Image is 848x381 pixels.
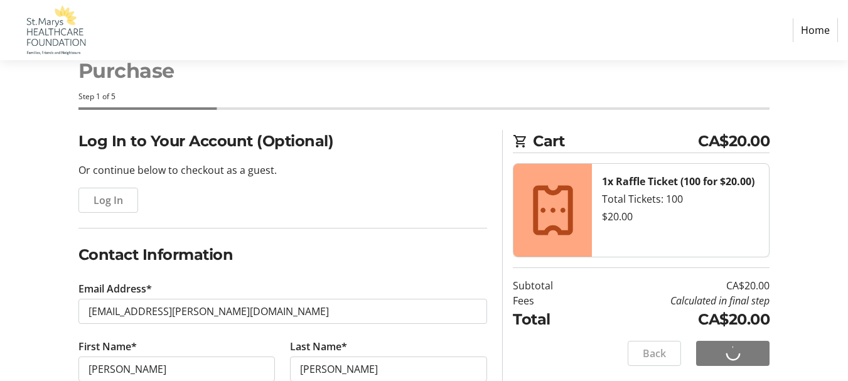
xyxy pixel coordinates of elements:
[513,293,587,308] td: Fees
[78,91,770,102] div: Step 1 of 5
[602,209,759,224] div: $20.00
[10,5,99,55] img: St. Marys Healthcare Foundation's Logo
[602,174,754,188] strong: 1x Raffle Ticket (100 for $20.00)
[78,188,138,213] button: Log In
[602,191,759,207] div: Total Tickets: 100
[698,130,770,153] span: CA$20.00
[78,244,488,266] h2: Contact Information
[78,56,770,86] h1: Purchase
[513,308,587,331] td: Total
[513,278,587,293] td: Subtotal
[290,339,347,354] label: Last Name*
[78,281,152,296] label: Email Address*
[94,193,123,208] span: Log In
[533,130,698,153] span: Cart
[587,293,770,308] td: Calculated in final step
[587,308,770,331] td: CA$20.00
[78,163,488,178] p: Or continue below to checkout as a guest.
[78,339,137,354] label: First Name*
[793,18,838,42] a: Home
[587,278,770,293] td: CA$20.00
[78,130,488,153] h2: Log In to Your Account (Optional)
